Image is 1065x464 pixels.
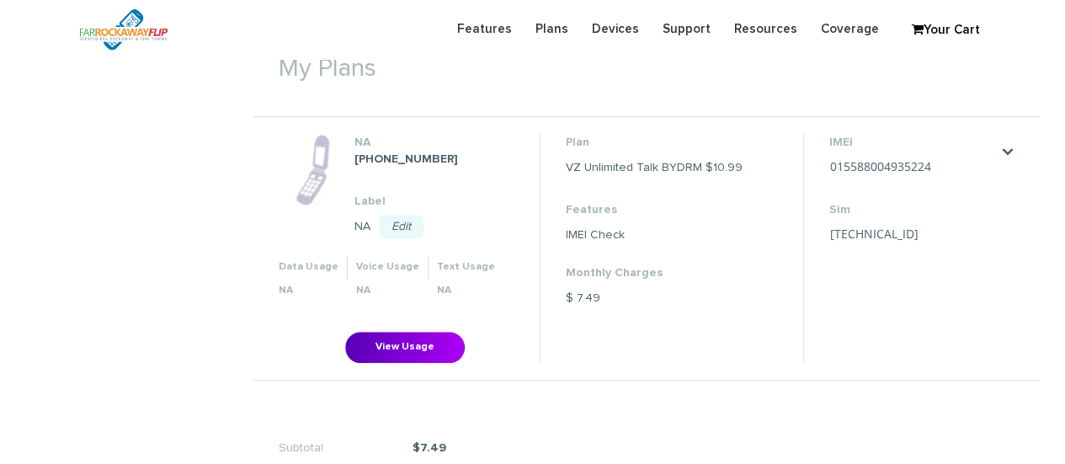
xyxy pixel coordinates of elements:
[429,256,504,279] th: Text Usage
[296,134,330,205] img: phone
[566,227,743,243] dd: IMEI Check
[348,256,429,279] th: Voice Usage
[829,134,998,151] dt: IMEI
[809,13,891,45] a: Coverage
[348,280,429,302] th: NA
[354,193,516,210] dt: Label
[279,440,374,456] span: Subtotal
[580,13,651,45] a: Devices
[354,153,458,165] strong: [PHONE_NUMBER]
[445,13,524,45] a: Features
[829,201,998,218] dt: Sim
[524,13,580,45] a: Plans
[1001,145,1014,158] a: .
[379,215,423,238] a: Edit
[566,201,743,218] dt: Features
[566,290,743,307] dd: $ 7.49
[253,29,1040,91] h1: My Plans
[270,280,348,302] th: NA
[566,159,743,176] dd: VZ Unlimited Talk BYDRM $10.99
[722,13,809,45] a: Resources
[566,264,743,281] dt: Monthly Charges
[566,134,743,151] dt: Plan
[429,280,504,302] th: NA
[279,440,446,456] li: $7.49
[354,218,516,235] dd: NA
[354,134,516,151] dt: NA
[270,256,348,279] th: Data Usage
[651,13,722,45] a: Support
[903,18,988,43] a: Your Cart
[345,332,465,363] button: View Usage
